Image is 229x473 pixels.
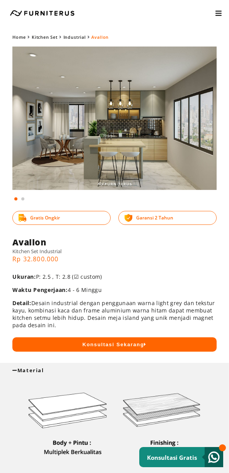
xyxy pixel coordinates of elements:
span: Garansi 2 Tahun [136,214,173,221]
p: Desain industrial dengan penggunaan warna light grey dan tekstur kayu, kombinasi kaca dan frame a... [12,299,217,329]
h5: Kitchen Set Industrial [12,248,217,255]
h1: Avallon [12,236,217,248]
img: Avallon Kitchen Set Industrial by Furniterus [12,47,217,190]
a: Kitchen Set [32,34,58,40]
span: Waktu Pengerjaan: [12,286,68,293]
small: Konsultasi Gratis [147,454,197,461]
a: Home [12,34,26,40]
p: Rp 32.800.000 [12,255,217,263]
button: Konsultasi Sekarang [12,337,217,352]
a: Industrial [63,34,86,40]
span: Avallon [91,34,109,40]
div: Material [12,367,217,374]
p: P: 2.5 , T: 2.8 (☑ custom) [12,273,217,280]
a: Konsultasi Gratis [139,447,223,467]
span: Gratis Ongkir [30,214,60,221]
span: Ukuran: [12,273,36,280]
span: Detail: [12,299,31,307]
p: 4 - 6 Minggu [12,286,217,293]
